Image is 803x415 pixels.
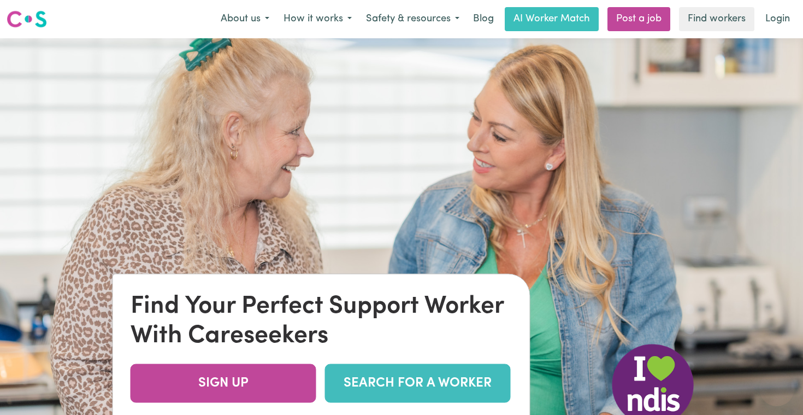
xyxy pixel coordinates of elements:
[7,9,47,29] img: Careseekers logo
[325,364,511,403] a: SEARCH FOR A WORKER
[131,364,316,403] a: SIGN UP
[759,7,796,31] a: Login
[505,7,599,31] a: AI Worker Match
[214,8,276,31] button: About us
[759,371,794,406] iframe: Button to launch messaging window
[131,292,512,351] div: Find Your Perfect Support Worker With Careseekers
[7,7,47,32] a: Careseekers logo
[467,7,500,31] a: Blog
[276,8,359,31] button: How it works
[679,7,754,31] a: Find workers
[359,8,467,31] button: Safety & resources
[607,7,670,31] a: Post a job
